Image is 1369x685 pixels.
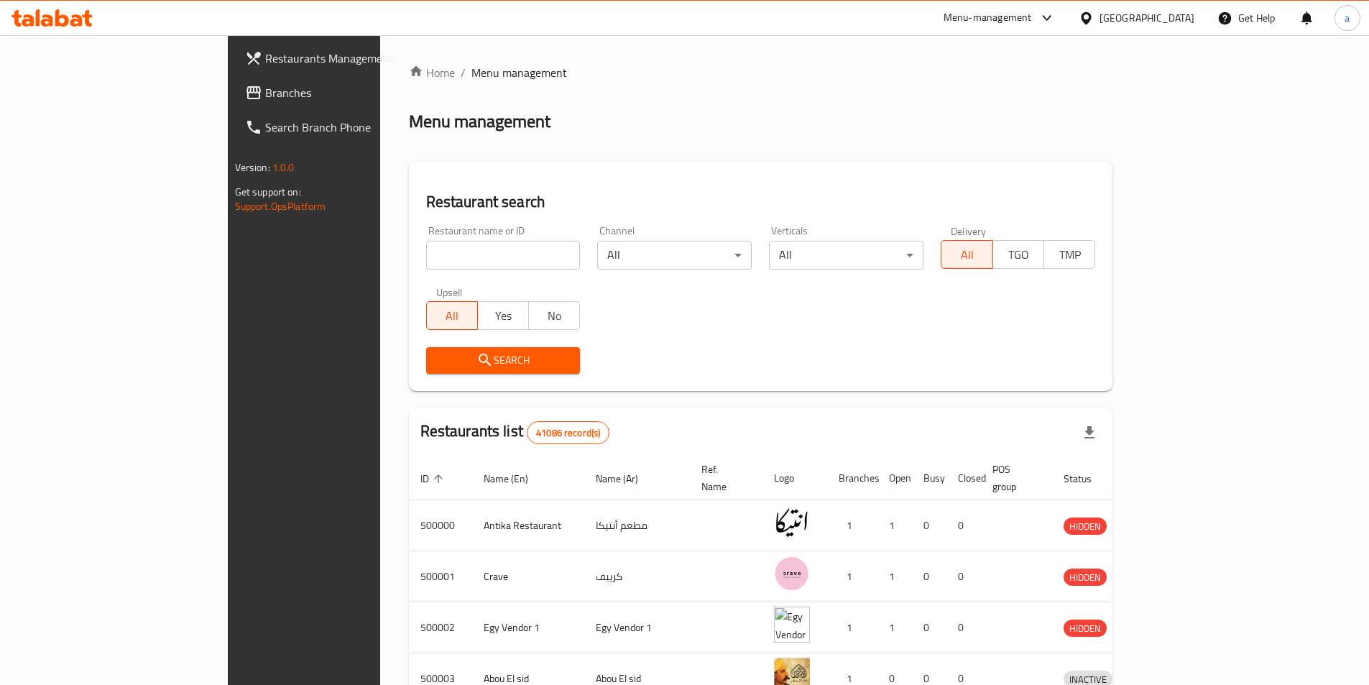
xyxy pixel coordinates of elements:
[912,500,946,551] td: 0
[877,551,912,602] td: 1
[774,505,810,541] img: Antika Restaurant
[951,226,987,236] label: Delivery
[234,41,456,75] a: Restaurants Management
[426,241,581,270] input: Search for restaurant name or ID..
[235,158,270,177] span: Version:
[436,287,463,297] label: Upsell
[527,421,609,444] div: Total records count
[1064,518,1107,535] div: HIDDEN
[944,9,1032,27] div: Menu-management
[484,305,523,326] span: Yes
[946,456,981,500] th: Closed
[877,500,912,551] td: 1
[769,241,923,270] div: All
[597,241,752,270] div: All
[877,602,912,653] td: 1
[234,110,456,144] a: Search Branch Phone
[1043,240,1095,269] button: TMP
[527,426,609,440] span: 41086 record(s)
[535,305,574,326] span: No
[409,110,550,133] h2: Menu management
[234,75,456,110] a: Branches
[762,456,827,500] th: Logo
[584,602,690,653] td: Egy Vendor 1
[912,602,946,653] td: 0
[235,183,301,201] span: Get support on:
[596,470,657,487] span: Name (Ar)
[438,351,569,369] span: Search
[472,551,584,602] td: Crave
[827,456,877,500] th: Branches
[946,500,981,551] td: 0
[472,602,584,653] td: Egy Vendor 1
[877,456,912,500] th: Open
[827,551,877,602] td: 1
[477,301,529,330] button: Yes
[1345,10,1350,26] span: a
[528,301,580,330] button: No
[426,191,1096,213] h2: Restaurant search
[265,84,445,101] span: Branches
[1064,470,1110,487] span: Status
[1064,620,1107,637] span: HIDDEN
[433,305,472,326] span: All
[912,551,946,602] td: 0
[774,607,810,643] img: Egy Vendor 1
[912,456,946,500] th: Busy
[1064,620,1107,637] div: HIDDEN
[1050,244,1089,265] span: TMP
[265,50,445,67] span: Restaurants Management
[992,461,1035,495] span: POS group
[426,347,581,374] button: Search
[420,470,448,487] span: ID
[584,500,690,551] td: مطعم أنتيكا
[999,244,1038,265] span: TGO
[701,461,745,495] span: Ref. Name
[420,420,610,444] h2: Restaurants list
[272,158,295,177] span: 1.0.0
[941,240,992,269] button: All
[1100,10,1194,26] div: [GEOGRAPHIC_DATA]
[584,551,690,602] td: كرييف
[946,602,981,653] td: 0
[827,602,877,653] td: 1
[992,240,1044,269] button: TGO
[461,64,466,81] li: /
[471,64,567,81] span: Menu management
[1064,569,1107,586] div: HIDDEN
[409,64,1113,81] nav: breadcrumb
[484,470,547,487] span: Name (En)
[946,551,981,602] td: 0
[426,301,478,330] button: All
[1072,415,1107,450] div: Export file
[774,556,810,592] img: Crave
[472,500,584,551] td: Antika Restaurant
[235,197,326,216] a: Support.OpsPlatform
[947,244,987,265] span: All
[1064,569,1107,586] span: HIDDEN
[1064,518,1107,535] span: HIDDEN
[827,500,877,551] td: 1
[265,119,445,136] span: Search Branch Phone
